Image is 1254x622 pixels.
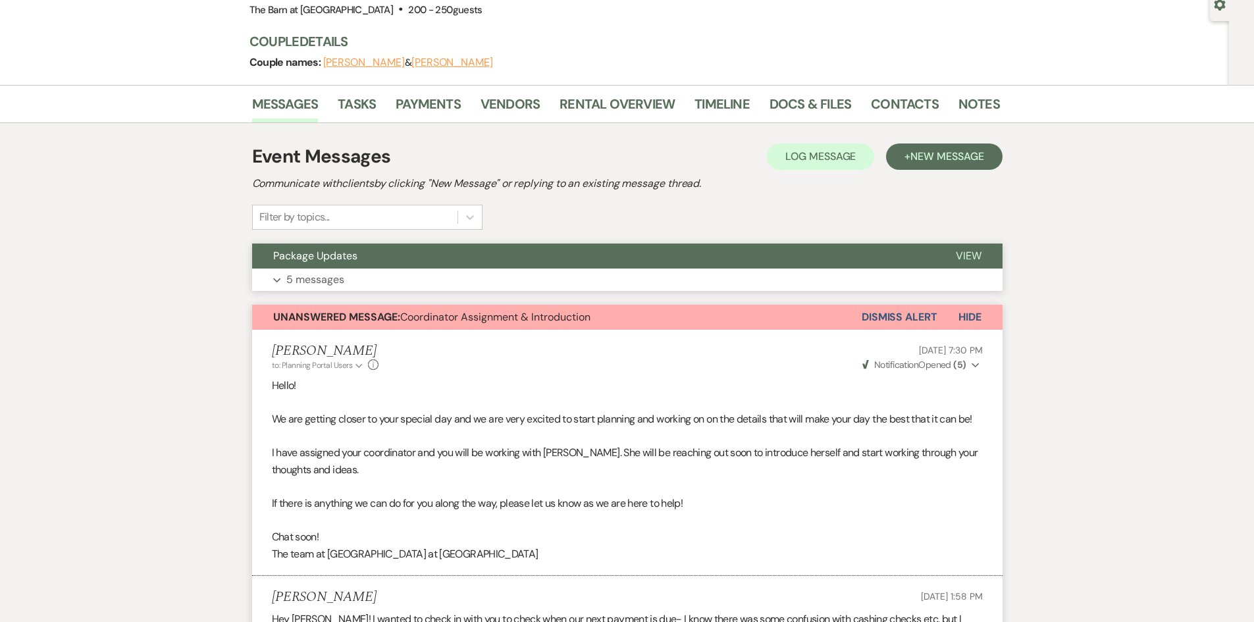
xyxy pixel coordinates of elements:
[560,93,675,122] a: Rental Overview
[273,310,590,324] span: Coordinator Assignment & Introduction
[910,149,983,163] span: New Message
[862,305,937,330] button: Dismiss Alert
[694,93,750,122] a: Timeline
[937,305,1003,330] button: Hide
[273,310,400,324] strong: Unanswered Message:
[953,359,966,371] strong: ( 5 )
[286,271,344,288] p: 5 messages
[272,589,377,606] h5: [PERSON_NAME]
[273,249,357,263] span: Package Updates
[323,57,405,68] button: [PERSON_NAME]
[259,209,330,225] div: Filter by topics...
[272,546,983,563] p: The team at [GEOGRAPHIC_DATA] at [GEOGRAPHIC_DATA]
[252,269,1003,291] button: 5 messages
[958,310,981,324] span: Hide
[886,143,1002,170] button: +New Message
[408,3,482,16] span: 200 - 250 guests
[871,93,939,122] a: Contacts
[935,244,1003,269] button: View
[272,377,983,394] p: Hello!
[249,3,393,16] span: The Barn at [GEOGRAPHIC_DATA]
[272,444,983,478] p: I have assigned your coordinator and you will be working with [PERSON_NAME]. She will be reaching...
[252,244,935,269] button: Package Updates
[338,93,376,122] a: Tasks
[874,359,918,371] span: Notification
[958,93,1000,122] a: Notes
[956,249,981,263] span: View
[770,93,851,122] a: Docs & Files
[272,495,983,512] p: If there is anything we can do for you along the way, please let us know as we are here to help!
[249,32,987,51] h3: Couple Details
[249,55,323,69] span: Couple names:
[785,149,856,163] span: Log Message
[919,344,982,356] span: [DATE] 7:30 PM
[921,590,982,602] span: [DATE] 1:58 PM
[767,143,874,170] button: Log Message
[272,529,983,546] p: Chat soon!
[252,176,1003,192] h2: Communicate with clients by clicking "New Message" or replying to an existing message thread.
[252,305,862,330] button: Unanswered Message:Coordinator Assignment & Introduction
[272,360,353,371] span: to: Planning Portal Users
[272,343,379,359] h5: [PERSON_NAME]
[252,143,391,170] h1: Event Messages
[862,359,966,371] span: Opened
[411,57,493,68] button: [PERSON_NAME]
[272,359,365,371] button: to: Planning Portal Users
[860,358,983,372] button: NotificationOpened (5)
[272,411,983,428] p: We are getting closer to your special day and we are very excited to start planning and working o...
[396,93,461,122] a: Payments
[252,93,319,122] a: Messages
[323,56,493,69] span: &
[481,93,540,122] a: Vendors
